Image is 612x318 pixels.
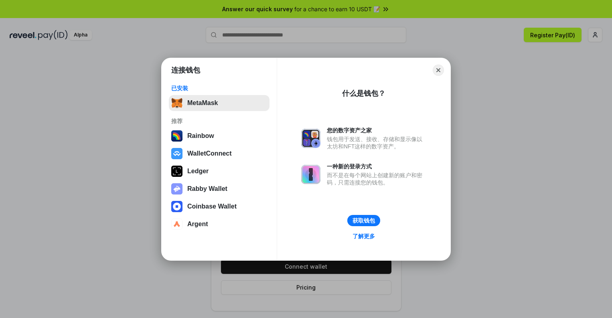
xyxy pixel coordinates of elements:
img: svg+xml,%3Csvg%20xmlns%3D%22http%3A%2F%2Fwww.w3.org%2F2000%2Fsvg%22%20fill%3D%22none%22%20viewBox... [171,183,182,194]
img: svg+xml,%3Csvg%20xmlns%3D%22http%3A%2F%2Fwww.w3.org%2F2000%2Fsvg%22%20fill%3D%22none%22%20viewBox... [301,129,320,148]
button: Close [433,65,444,76]
img: svg+xml,%3Csvg%20width%3D%22120%22%20height%3D%22120%22%20viewBox%3D%220%200%20120%20120%22%20fil... [171,130,182,142]
div: Ledger [187,168,209,175]
button: Argent [169,216,270,232]
div: WalletConnect [187,150,232,157]
a: 了解更多 [348,231,380,241]
button: 获取钱包 [347,215,380,226]
button: Rainbow [169,128,270,144]
button: Rabby Wallet [169,181,270,197]
div: 您的数字资产之家 [327,127,426,134]
div: 了解更多 [353,233,375,240]
button: WalletConnect [169,146,270,162]
div: Rabby Wallet [187,185,227,192]
div: Argent [187,221,208,228]
img: svg+xml,%3Csvg%20xmlns%3D%22http%3A%2F%2Fwww.w3.org%2F2000%2Fsvg%22%20fill%3D%22none%22%20viewBox... [301,165,320,184]
img: svg+xml,%3Csvg%20width%3D%2228%22%20height%3D%2228%22%20viewBox%3D%220%200%2028%2028%22%20fill%3D... [171,201,182,212]
button: Ledger [169,163,270,179]
div: MetaMask [187,99,218,107]
img: svg+xml,%3Csvg%20width%3D%2228%22%20height%3D%2228%22%20viewBox%3D%220%200%2028%2028%22%20fill%3D... [171,219,182,230]
div: 推荐 [171,117,267,125]
div: 获取钱包 [353,217,375,224]
div: 一种新的登录方式 [327,163,426,170]
img: svg+xml,%3Csvg%20fill%3D%22none%22%20height%3D%2233%22%20viewBox%3D%220%200%2035%2033%22%20width%... [171,97,182,109]
div: Rainbow [187,132,214,140]
button: MetaMask [169,95,270,111]
div: 而不是在每个网站上创建新的账户和密码，只需连接您的钱包。 [327,172,426,186]
img: svg+xml,%3Csvg%20width%3D%2228%22%20height%3D%2228%22%20viewBox%3D%220%200%2028%2028%22%20fill%3D... [171,148,182,159]
div: 什么是钱包？ [342,89,385,98]
div: Coinbase Wallet [187,203,237,210]
button: Coinbase Wallet [169,198,270,215]
h1: 连接钱包 [171,65,200,75]
img: svg+xml,%3Csvg%20xmlns%3D%22http%3A%2F%2Fwww.w3.org%2F2000%2Fsvg%22%20width%3D%2228%22%20height%3... [171,166,182,177]
div: 钱包用于发送、接收、存储和显示像以太坊和NFT这样的数字资产。 [327,136,426,150]
div: 已安装 [171,85,267,92]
